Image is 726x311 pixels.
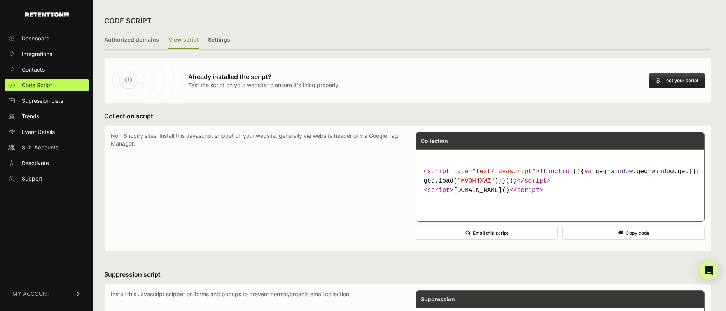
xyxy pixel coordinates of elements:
[424,168,540,175] span: < = >
[700,261,718,280] div: Open Intercom Messenger
[22,35,50,42] span: Dashboard
[5,63,89,76] a: Contacts
[5,141,89,154] a: Sub-Accounts
[651,168,674,175] span: window
[22,112,39,120] span: Trends
[168,31,199,49] label: View script
[472,168,535,175] span: "text/javascript"
[453,168,468,175] span: type
[188,81,338,89] p: Test the script on your website to ensure it's firing properly
[427,168,450,175] span: script
[517,187,540,194] span: script
[5,157,89,169] a: Reactivate
[416,132,705,149] div: Collection
[22,66,45,74] span: Contacts
[12,290,51,298] span: MY ACCOUNT
[562,227,705,240] button: Copy code
[416,291,705,308] div: Suppression
[584,168,595,175] span: var
[5,32,89,45] a: Dashboard
[5,79,89,91] a: Code Script
[104,111,711,121] h3: Collection script
[5,282,89,306] a: MY ACCOUNT
[543,168,581,175] span: ( )
[5,110,89,123] a: Trends
[5,95,89,107] a: Supression Lists
[188,72,338,81] h3: Already installed the script?
[5,126,89,138] a: Event Details
[25,12,69,17] img: Retention.com
[208,31,230,49] label: Settings
[22,50,52,58] span: Integrations
[416,227,558,240] button: Email this script
[22,128,55,136] span: Event Details
[22,144,58,151] span: Sub-Accounts
[104,16,152,26] h2: CODE SCRIPT
[424,187,454,194] span: < >
[111,132,400,244] p: Non-Shopify sites: Install this Javascript snippet on your website, generally via website header ...
[509,187,543,194] span: </ >
[649,73,705,88] button: Test your script
[611,168,633,175] span: window
[22,97,63,105] span: Supression Lists
[543,168,573,175] span: function
[22,175,42,183] span: Support
[525,177,547,184] span: script
[517,177,551,184] span: </ >
[5,48,89,60] a: Integrations
[457,177,495,184] span: "MVOH4XWZ"
[421,164,700,198] code: [DOMAIN_NAME]()
[22,81,52,89] span: Code Script
[104,31,159,49] label: Authorized domains
[104,270,711,279] h3: Suppression script
[427,187,450,194] span: script
[22,159,49,167] span: Reactivate
[5,172,89,185] a: Support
